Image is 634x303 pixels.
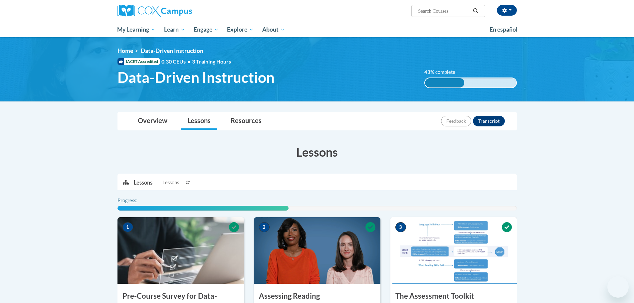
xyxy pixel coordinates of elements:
[441,116,471,126] button: Feedback
[164,26,185,34] span: Learn
[390,291,517,301] h3: The Assessment Toolkit
[117,69,275,86] span: Data-Driven Instruction
[117,47,133,54] a: Home
[471,7,481,15] button: Search
[189,22,223,37] a: Engage
[117,144,517,160] h3: Lessons
[187,58,190,65] span: •
[160,22,189,37] a: Learn
[194,26,219,34] span: Engage
[254,291,380,301] h3: Assessing Reading
[425,78,464,87] div: 43% complete
[485,23,522,37] a: En español
[490,26,518,33] span: En español
[262,26,285,34] span: About
[395,222,406,232] span: 3
[390,217,517,284] img: Course Image
[113,22,160,37] a: My Learning
[259,222,270,232] span: 2
[134,179,152,186] p: Lessons
[607,276,629,298] iframe: Button to launch messaging window
[131,112,174,130] a: Overview
[161,58,192,65] span: 0.30 CEUs
[117,197,156,204] label: Progress:
[117,26,155,34] span: My Learning
[192,58,231,65] span: 3 Training Hours
[107,22,527,37] div: Main menu
[117,5,192,17] img: Cox Campus
[497,5,517,16] button: Account Settings
[223,22,258,37] a: Explore
[181,112,217,130] a: Lessons
[141,47,203,54] span: Data-Driven Instruction
[473,116,505,126] button: Transcript
[424,69,463,76] label: 43% complete
[117,217,244,284] img: Course Image
[162,179,179,186] span: Lessons
[224,112,268,130] a: Resources
[227,26,254,34] span: Explore
[122,222,133,232] span: 1
[417,7,471,15] input: Search Courses
[254,217,380,284] img: Course Image
[117,5,244,17] a: Cox Campus
[258,22,289,37] a: About
[117,58,160,65] span: IACET Accredited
